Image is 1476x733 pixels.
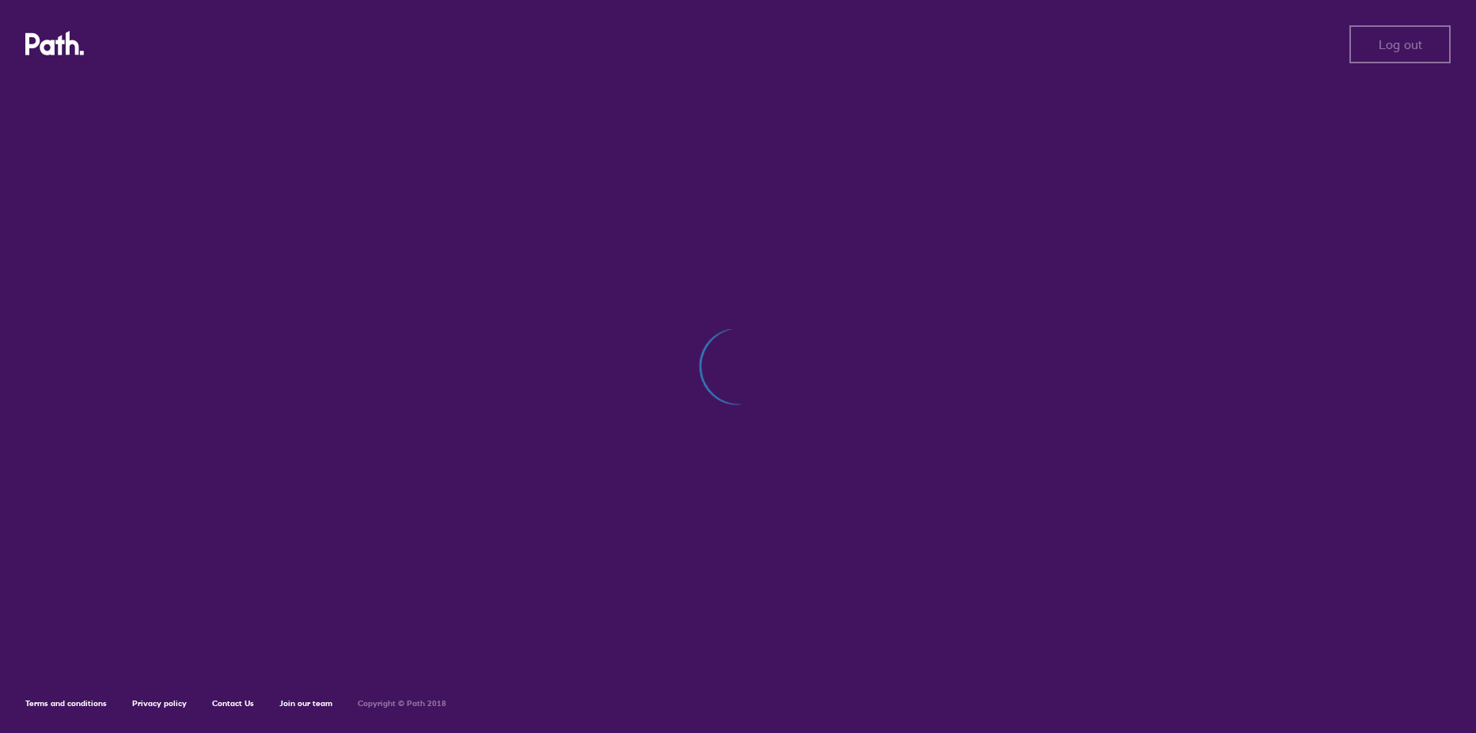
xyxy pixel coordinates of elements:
a: Join our team [279,698,332,708]
button: Log out [1349,25,1451,63]
a: Contact Us [212,698,254,708]
span: Log out [1379,37,1422,51]
h6: Copyright © Path 2018 [358,699,446,708]
a: Privacy policy [132,698,187,708]
a: Terms and conditions [25,698,107,708]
